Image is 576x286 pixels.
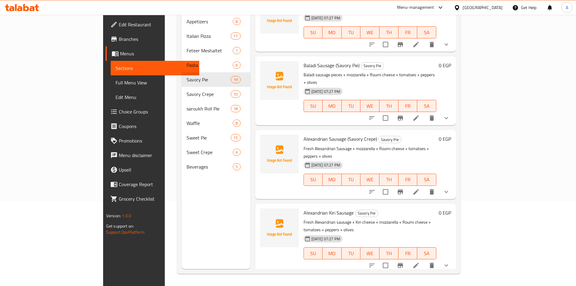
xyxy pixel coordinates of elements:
span: 6 [233,62,240,68]
div: Sweet Crepe6 [182,145,250,159]
div: saroukh Roll Pie18 [182,101,250,116]
div: Feteer Meshaltet1 [182,43,250,58]
span: WE [363,28,377,37]
a: Grocery Checklist [106,192,199,206]
a: Edit menu item [412,41,420,48]
a: Edit menu item [412,114,420,122]
span: 18 [231,106,240,112]
span: SU [306,102,321,110]
span: MO [325,175,339,184]
div: items [233,47,240,54]
span: Edit Restaurant [119,21,194,28]
span: SU [306,249,321,258]
h6: 0 EGP [439,61,451,70]
span: Beverages [187,163,233,170]
span: SA [420,175,434,184]
span: FR [401,249,415,258]
button: WE [360,100,379,112]
button: TU [342,247,361,259]
button: WE [360,26,379,38]
button: sort-choices [365,111,379,125]
span: 5 [233,164,240,170]
button: TH [379,247,399,259]
svg: Show Choices [443,114,450,122]
span: 8 [233,19,240,25]
div: Waffle [187,120,233,127]
a: Promotions [106,133,199,148]
button: SU [304,100,323,112]
a: Full Menu View [111,75,199,90]
button: sort-choices [365,258,379,273]
span: Coupons [119,123,194,130]
span: MO [325,249,339,258]
img: Alexandrian Sausage (Savory Crepe) [260,135,299,173]
svg: Show Choices [443,262,450,269]
button: delete [425,258,439,273]
span: Sweet Pie [187,134,231,141]
button: MO [323,100,342,112]
div: Savory Pie [378,136,402,143]
svg: Show Choices [443,41,450,48]
span: FR [401,28,415,37]
a: Support.OpsPlatform [106,228,145,236]
a: Coverage Report [106,177,199,192]
div: saroukh Roll Pie [187,105,231,112]
div: Sweet Pie15 [182,130,250,145]
span: MO [325,28,339,37]
button: show more [439,185,454,199]
span: Edit Menu [116,94,194,101]
button: show more [439,111,454,125]
img: Baladi Sausage (Savory Pie) [260,61,299,100]
span: SA [420,249,434,258]
span: 8 [233,120,240,126]
a: Branches [106,32,199,46]
div: [GEOGRAPHIC_DATA] [463,4,503,11]
span: Coverage Report [119,181,194,188]
span: Italian Pizza [187,32,231,40]
span: Get support on: [106,222,134,230]
span: Promotions [119,137,194,144]
div: items [233,18,240,25]
button: WE [360,247,379,259]
button: MO [323,26,342,38]
span: TH [382,175,396,184]
span: Choice Groups [119,108,194,115]
p: Fresh Alexandrian Sausage + mozzarella + Roumi cheese + tomatoes + peppers + olives [304,145,437,160]
a: Edit Menu [111,90,199,104]
button: FR [399,247,418,259]
button: SA [417,100,436,112]
p: Fresh Alexandrian sausage + Kiri cheese + mozzarella + Roumi cheese + tomatoes + peppers + olives [304,219,437,234]
span: Select to update [379,38,392,51]
a: Menu disclaimer [106,148,199,163]
div: Waffle8 [182,116,250,130]
span: WE [363,175,377,184]
svg: Show Choices [443,188,450,196]
span: 1.0.0 [122,212,131,220]
span: Select to update [379,259,392,272]
a: Coupons [106,119,199,133]
span: TU [344,28,358,37]
button: sort-choices [365,37,379,52]
span: TH [382,102,396,110]
button: SA [417,26,436,38]
span: Savory Pie [355,210,378,217]
button: Branch-specific-item [393,37,408,52]
span: Savory Pie [361,62,384,69]
div: items [231,134,240,141]
button: SA [417,174,436,186]
span: Sweet Crepe [187,149,233,156]
div: items [233,61,240,69]
button: TU [342,174,361,186]
span: [DATE] 07:27 PM [309,89,343,94]
button: MO [323,247,342,259]
div: Savory Pie [361,62,384,70]
button: SA [417,247,436,259]
span: SU [306,28,321,37]
span: [DATE] 07:27 PM [309,15,343,21]
a: Choice Groups [106,104,199,119]
button: TH [379,26,399,38]
button: Branch-specific-item [393,185,408,199]
button: SU [304,247,323,259]
button: delete [425,111,439,125]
